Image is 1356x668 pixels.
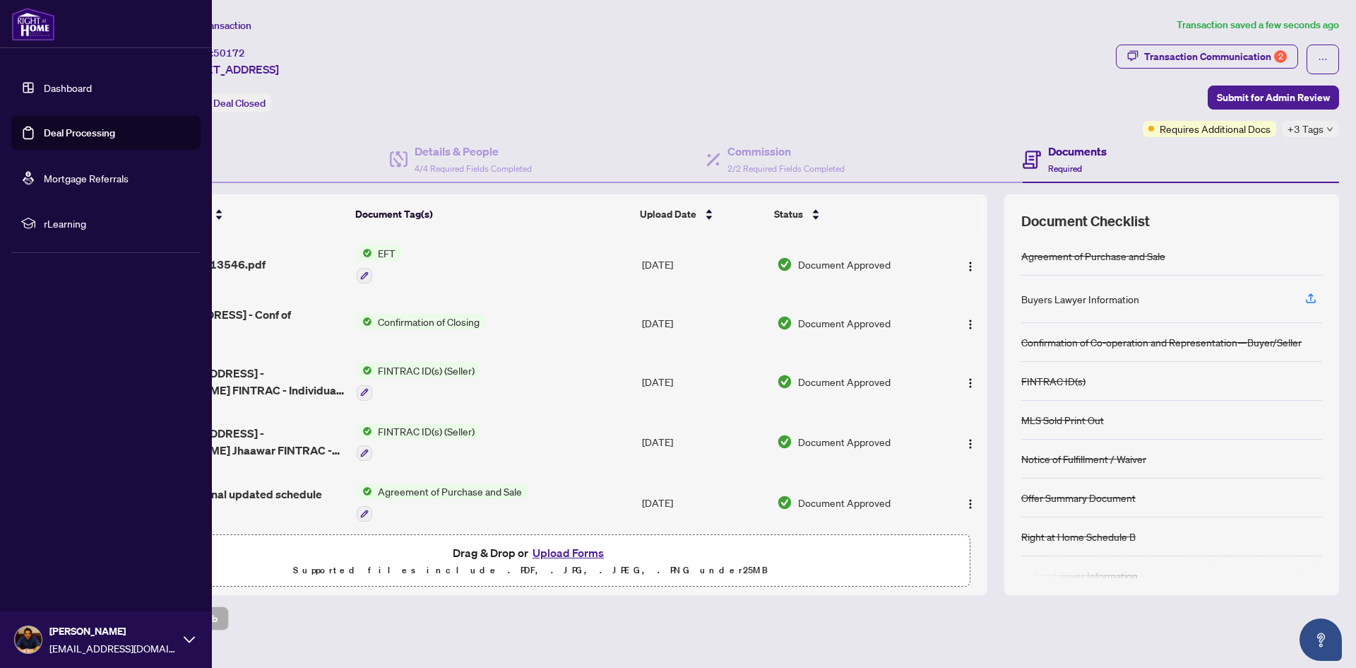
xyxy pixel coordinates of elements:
[415,163,532,174] span: 4/4 Required Fields Completed
[357,423,480,462] button: Status IconFINTRAC ID(s) (Seller)
[798,434,891,450] span: Document Approved
[372,245,401,261] span: EFT
[175,93,271,112] div: Status:
[138,425,345,459] span: 2-[STREET_ADDRESS] - [PERSON_NAME] Jhaawar FINTRAC - Individual Identification Information Record...
[636,351,771,412] td: [DATE]
[777,434,792,450] img: Document Status
[1021,211,1150,231] span: Document Checklist
[777,315,792,331] img: Document Status
[1021,334,1302,350] div: Confirmation of Co-operation and Representation—Buyer/Seller
[372,363,480,378] span: FINTRAC ID(s) (Seller)
[798,374,891,389] span: Document Approved
[768,194,936,234] th: Status
[1326,126,1333,133] span: down
[636,234,771,295] td: [DATE]
[213,97,266,110] span: Deal Closed
[372,423,480,439] span: FINTRAC ID(s) (Seller)
[1299,619,1342,661] button: Open asap
[636,472,771,533] td: [DATE]
[44,81,92,94] a: Dashboard
[357,363,480,401] button: Status IconFINTRAC ID(s) (Seller)
[176,19,251,32] span: View Transaction
[44,216,191,231] span: rLearning
[357,245,372,261] img: Status Icon
[774,206,803,222] span: Status
[91,535,970,587] span: Drag & Drop orUpload FormsSupported files include .PDF, .JPG, .JPEG, .PNG under25MB
[1048,143,1107,160] h4: Documents
[357,314,485,329] button: Status IconConfirmation of Closing
[357,484,528,522] button: Status IconAgreement of Purchase and Sale
[727,143,845,160] h4: Commission
[1318,54,1328,64] span: ellipsis
[1021,248,1165,264] div: Agreement of Purchase and Sale
[350,194,634,234] th: Document Tag(s)
[415,143,532,160] h4: Details & People
[959,430,982,453] button: Logo
[965,261,976,272] img: Logo
[1021,451,1146,467] div: Notice of Fulfillment / Waiver
[1021,291,1139,307] div: Buyers Lawyer Information
[138,486,345,520] span: 2-4193 APS final updated schedule B.pdf
[777,374,792,389] img: Document Status
[959,491,982,514] button: Logo
[133,194,350,234] th: (21) File Name
[213,47,245,59] span: 50172
[11,7,55,41] img: logo
[640,206,696,222] span: Upload Date
[634,194,768,234] th: Upload Date
[1160,121,1271,136] span: Requires Additional Docs
[1217,86,1330,109] span: Submit for Admin Review
[44,127,115,139] a: Deal Processing
[798,495,891,510] span: Document Approved
[49,623,177,639] span: [PERSON_NAME]
[959,312,982,334] button: Logo
[357,484,372,499] img: Status Icon
[175,61,279,78] span: [STREET_ADDRESS]
[777,257,792,272] img: Document Status
[1021,490,1136,505] div: Offer Summary Document
[357,423,372,439] img: Status Icon
[1021,412,1104,428] div: MLS Sold Print Out
[44,172,129,184] a: Mortgage Referrals
[138,306,345,340] span: [STREET_ADDRESS] - Conf of Closing.pdf
[965,377,976,389] img: Logo
[798,257,891,272] span: Document Approved
[636,295,771,351] td: [DATE]
[965,438,976,450] img: Logo
[959,253,982,276] button: Logo
[1048,163,1082,174] span: Required
[453,544,608,562] span: Drag & Drop or
[357,245,401,283] button: Status IconEFT
[777,495,792,510] img: Document Status
[1116,45,1298,69] button: Transaction Communication2
[1208,86,1339,110] button: Submit for Admin Review
[1287,121,1324,137] span: +3 Tags
[372,314,485,329] span: Confirmation of Closing
[15,626,42,653] img: Profile Icon
[1021,529,1136,544] div: Right at Home Schedule B
[965,319,976,330] img: Logo
[528,544,608,562] button: Upload Forms
[1274,50,1287,63] div: 2
[357,363,372,378] img: Status Icon
[372,484,528,499] span: Agreement of Purchase and Sale
[965,498,976,510] img: Logo
[798,315,891,331] span: Document Approved
[49,640,177,656] span: [EMAIL_ADDRESS][DOMAIN_NAME]
[636,412,771,473] td: [DATE]
[959,370,982,393] button: Logo
[357,314,372,329] img: Status Icon
[1144,45,1287,68] div: Transaction Communication
[1021,373,1086,389] div: FINTRAC ID(s)
[138,365,345,399] span: 2-[STREET_ADDRESS] - [PERSON_NAME] FINTRAC - Individual Identification Information Record 16.pdf
[727,163,845,174] span: 2/2 Required Fields Completed
[1177,17,1339,33] article: Transaction saved a few seconds ago
[100,562,961,579] p: Supported files include .PDF, .JPG, .JPEG, .PNG under 25 MB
